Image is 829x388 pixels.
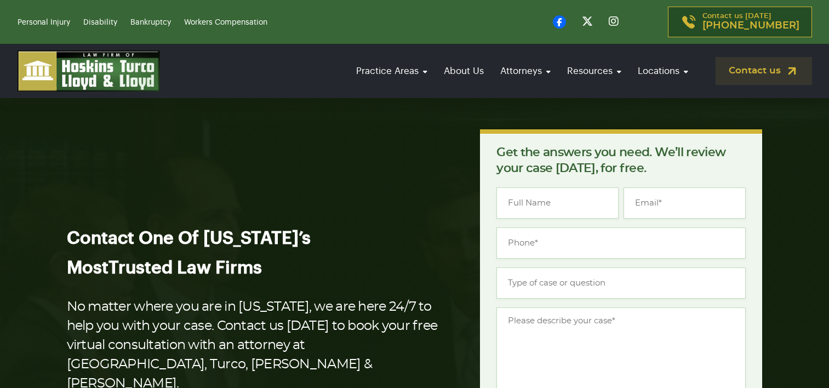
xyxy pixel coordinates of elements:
a: Locations [632,55,694,87]
a: Contact us [DATE][PHONE_NUMBER] [668,7,812,37]
a: About Us [438,55,489,87]
p: Get the answers you need. We’ll review your case [DATE], for free. [496,145,746,176]
span: [PHONE_NUMBER] [702,20,799,31]
a: Resources [562,55,627,87]
a: Disability [83,19,117,26]
a: Workers Compensation [184,19,267,26]
a: Personal Injury [18,19,70,26]
input: Phone* [496,227,746,259]
span: Most [67,259,108,277]
a: Practice Areas [351,55,433,87]
p: Contact us [DATE] [702,13,799,31]
a: Bankruptcy [130,19,171,26]
span: Contact One Of [US_STATE]’s [67,230,311,247]
input: Type of case or question [496,267,746,299]
a: Attorneys [495,55,556,87]
input: Email* [624,187,746,219]
span: Trusted Law Firms [108,259,262,277]
input: Full Name [496,187,619,219]
a: Contact us [716,57,812,85]
img: logo [18,50,160,92]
